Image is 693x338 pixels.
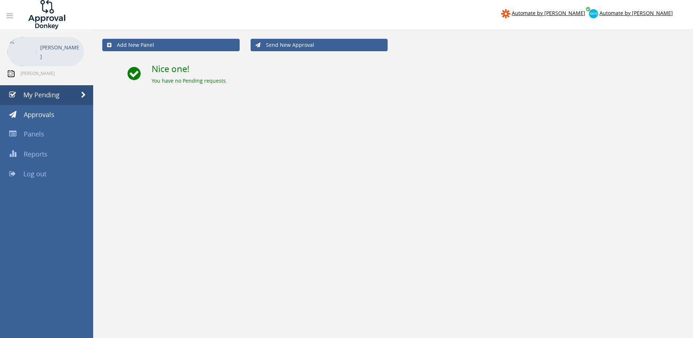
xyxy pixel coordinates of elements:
img: zapier-logomark.png [501,9,510,18]
a: Send New Approval [251,39,388,51]
img: xero-logo.png [589,9,598,18]
h2: Nice one! [152,64,684,74]
span: [PERSON_NAME][EMAIL_ADDRESS][DOMAIN_NAME] [20,70,83,76]
span: My Pending [23,90,60,99]
div: You have no Pending requests. [152,77,684,84]
p: [PERSON_NAME] [40,43,80,61]
span: Approvals [24,110,54,119]
span: Automate by [PERSON_NAME] [599,10,673,16]
a: Add New Panel [102,39,240,51]
span: Panels [24,129,44,138]
span: Log out [23,169,46,178]
span: Automate by [PERSON_NAME] [512,10,585,16]
span: Reports [24,150,47,158]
